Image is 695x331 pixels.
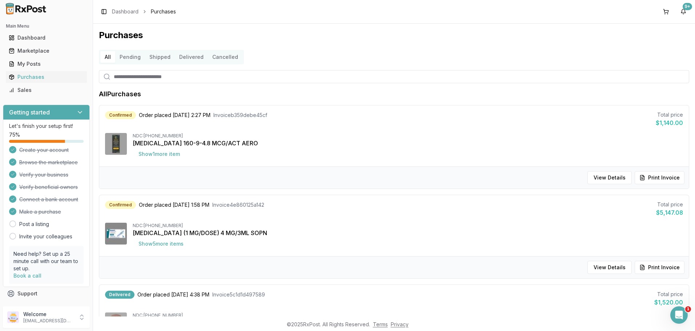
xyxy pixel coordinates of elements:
[6,23,87,29] h2: Main Menu
[133,312,683,318] div: NDC: [PHONE_NUMBER]
[9,47,84,55] div: Marketplace
[13,273,41,279] a: Book a call
[9,86,84,94] div: Sales
[654,298,683,307] div: $1,520.00
[105,291,134,299] div: Delivered
[670,306,688,324] iframe: Intercom live chat
[9,131,20,138] span: 75 %
[133,148,186,161] button: Show1more item
[3,58,90,70] button: My Posts
[151,8,176,15] span: Purchases
[3,287,90,300] button: Support
[213,112,267,119] span: Invoice b359debe45cf
[3,300,90,313] button: Feedback
[133,133,683,139] div: NDC: [PHONE_NUMBER]
[656,208,683,217] div: $5,147.08
[656,118,683,127] div: $1,140.00
[112,8,176,15] nav: breadcrumb
[9,122,84,130] p: Let's finish your setup first!
[683,3,692,10] div: 9+
[9,60,84,68] div: My Posts
[208,51,242,63] button: Cancelled
[133,237,189,250] button: Show5more items
[212,291,265,298] span: Invoice 5c1d1d497589
[6,44,87,57] a: Marketplace
[635,171,684,184] button: Print Invoice
[19,171,68,178] span: Verify your business
[19,159,78,166] span: Browse the marketplace
[3,45,90,57] button: Marketplace
[9,34,84,41] div: Dashboard
[678,6,689,17] button: 9+
[6,57,87,70] a: My Posts
[635,261,684,274] button: Print Invoice
[137,291,209,298] span: Order placed [DATE] 4:38 PM
[9,108,50,117] h3: Getting started
[100,51,115,63] button: All
[212,201,264,209] span: Invoice 4e860125a142
[9,73,84,81] div: Purchases
[656,201,683,208] div: Total price
[6,31,87,44] a: Dashboard
[19,233,72,240] a: Invite your colleagues
[654,291,683,298] div: Total price
[373,321,388,327] a: Terms
[19,146,69,154] span: Create your account
[13,250,79,272] p: Need help? Set up a 25 minute call with our team to set up.
[3,84,90,96] button: Sales
[133,223,683,229] div: NDC: [PHONE_NUMBER]
[139,201,209,209] span: Order placed [DATE] 1:58 PM
[7,311,19,323] img: User avatar
[115,51,145,63] button: Pending
[587,171,632,184] button: View Details
[3,71,90,83] button: Purchases
[6,84,87,97] a: Sales
[685,306,691,312] span: 1
[133,139,683,148] div: [MEDICAL_DATA] 160-9-4.8 MCG/ACT AERO
[145,51,175,63] button: Shipped
[19,208,61,215] span: Make a purchase
[105,223,127,245] img: Ozempic (1 MG/DOSE) 4 MG/3ML SOPN
[139,112,210,119] span: Order placed [DATE] 2:27 PM
[175,51,208,63] button: Delivered
[133,229,683,237] div: [MEDICAL_DATA] (1 MG/DOSE) 4 MG/3ML SOPN
[23,311,74,318] p: Welcome
[19,221,49,228] a: Post a listing
[112,8,138,15] a: Dashboard
[19,183,78,191] span: Verify beneficial owners
[391,321,409,327] a: Privacy
[99,29,689,41] h1: Purchases
[6,70,87,84] a: Purchases
[99,89,141,99] h1: All Purchases
[105,133,127,155] img: Breztri Aerosphere 160-9-4.8 MCG/ACT AERO
[3,3,49,15] img: RxPost Logo
[105,201,136,209] div: Confirmed
[23,318,74,324] p: [EMAIL_ADDRESS][DOMAIN_NAME]
[17,303,42,310] span: Feedback
[587,261,632,274] button: View Details
[105,111,136,119] div: Confirmed
[656,111,683,118] div: Total price
[3,32,90,44] button: Dashboard
[19,196,78,203] span: Connect a bank account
